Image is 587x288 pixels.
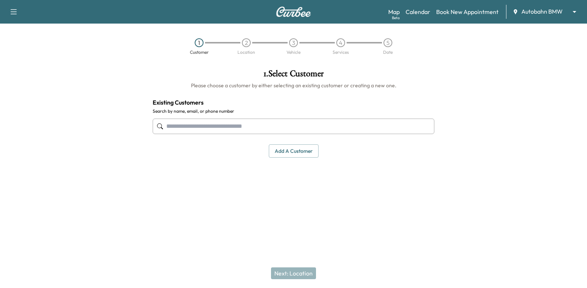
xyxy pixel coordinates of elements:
[336,38,345,47] div: 4
[153,98,434,107] h4: Existing Customers
[153,69,434,82] h1: 1 . Select Customer
[269,144,319,158] button: Add a customer
[190,50,209,55] div: Customer
[383,38,392,47] div: 5
[333,50,349,55] div: Services
[521,7,563,16] span: Autobahn BMW
[289,38,298,47] div: 3
[392,15,400,21] div: Beta
[242,38,251,47] div: 2
[383,50,393,55] div: Date
[153,82,434,89] h6: Please choose a customer by either selecting an existing customer or creating a new one.
[153,108,434,114] label: Search by name, email, or phone number
[195,38,204,47] div: 1
[237,50,255,55] div: Location
[406,7,430,16] a: Calendar
[286,50,301,55] div: Vehicle
[436,7,499,16] a: Book New Appointment
[388,7,400,16] a: MapBeta
[276,7,311,17] img: Curbee Logo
